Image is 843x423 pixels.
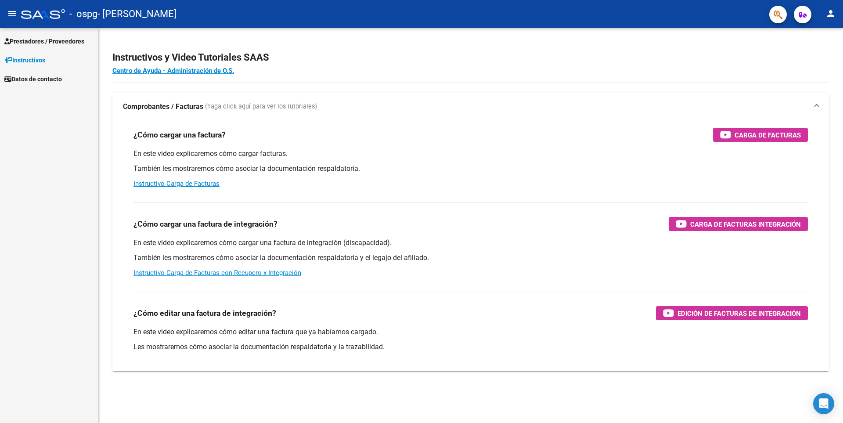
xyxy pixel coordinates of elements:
button: Carga de Facturas [713,128,808,142]
p: En este video explicaremos cómo cargar una factura de integración (discapacidad). [133,238,808,248]
h3: ¿Cómo cargar una factura? [133,129,226,141]
mat-icon: menu [7,8,18,19]
a: Instructivo Carga de Facturas [133,180,220,188]
p: En este video explicaremos cómo editar una factura que ya habíamos cargado. [133,327,808,337]
span: Carga de Facturas [735,130,801,141]
span: (haga click aquí para ver los tutoriales) [205,102,317,112]
p: En este video explicaremos cómo cargar facturas. [133,149,808,159]
p: También les mostraremos cómo asociar la documentación respaldatoria. [133,164,808,174]
span: Datos de contacto [4,74,62,84]
div: Open Intercom Messenger [813,393,834,414]
a: Instructivo Carga de Facturas con Recupero x Integración [133,269,301,277]
span: Carga de Facturas Integración [690,219,801,230]
p: Les mostraremos cómo asociar la documentación respaldatoria y la trazabilidad. [133,342,808,352]
mat-icon: person [825,8,836,19]
h3: ¿Cómo cargar una factura de integración? [133,218,277,230]
p: También les mostraremos cómo asociar la documentación respaldatoria y el legajo del afiliado. [133,253,808,263]
span: Prestadores / Proveedores [4,36,84,46]
span: - ospg [69,4,97,24]
h3: ¿Cómo editar una factura de integración? [133,307,276,319]
strong: Comprobantes / Facturas [123,102,203,112]
h2: Instructivos y Video Tutoriales SAAS [112,49,829,66]
span: Instructivos [4,55,45,65]
button: Carga de Facturas Integración [669,217,808,231]
a: Centro de Ayuda - Administración de O.S. [112,67,234,75]
mat-expansion-panel-header: Comprobantes / Facturas (haga click aquí para ver los tutoriales) [112,93,829,121]
div: Comprobantes / Facturas (haga click aquí para ver los tutoriales) [112,121,829,371]
span: Edición de Facturas de integración [677,308,801,319]
button: Edición de Facturas de integración [656,306,808,320]
span: - [PERSON_NAME] [97,4,177,24]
